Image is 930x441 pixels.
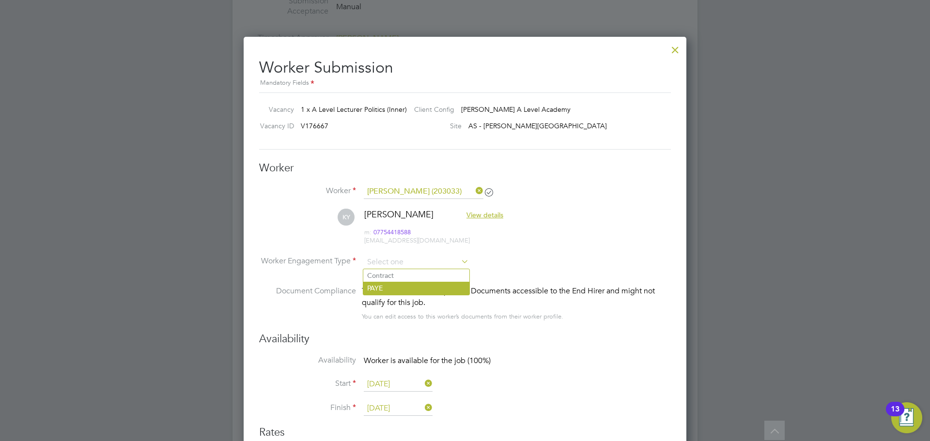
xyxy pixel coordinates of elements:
span: [PERSON_NAME] [364,209,434,220]
input: Select one [364,255,469,270]
label: Start [259,379,356,389]
label: Vacancy ID [255,122,294,130]
input: Select one [364,401,433,416]
label: Finish [259,403,356,413]
li: Contract [363,269,469,282]
label: Vacancy [255,105,294,114]
label: Client Config [406,105,454,114]
span: View details [466,211,503,219]
li: PAYE [363,282,469,294]
span: V176667 [301,122,328,130]
h3: Rates [259,426,671,440]
span: KY [338,209,355,226]
div: This worker has no Compliance Documents accessible to the End Hirer and might not qualify for thi... [362,285,671,308]
div: 13 [891,409,899,422]
span: [EMAIL_ADDRESS][DOMAIN_NAME] [364,236,470,244]
label: Worker Engagement Type [259,256,356,266]
label: Document Compliance [259,285,356,320]
button: Open Resource Center, 13 new notifications [891,402,922,433]
span: Worker is available for the job (100%) [364,356,491,365]
h3: Worker [259,161,671,175]
h2: Worker Submission [259,50,671,89]
h3: Availability [259,332,671,346]
span: AS - [PERSON_NAME][GEOGRAPHIC_DATA] [468,122,607,130]
span: 07754418588 [373,228,411,237]
label: Availability [259,355,356,365]
div: You can edit access to this worker’s documents from their worker profile. [362,311,563,322]
span: 1 x A Level Lecturer Politics (Inner) [301,105,407,114]
span: [PERSON_NAME] A Level Academy [461,105,571,114]
span: m: [364,228,372,236]
label: Worker [259,186,356,196]
label: Site [406,122,462,130]
input: Search for... [364,184,483,199]
input: Select one [364,377,433,392]
div: Mandatory Fields [259,78,671,89]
